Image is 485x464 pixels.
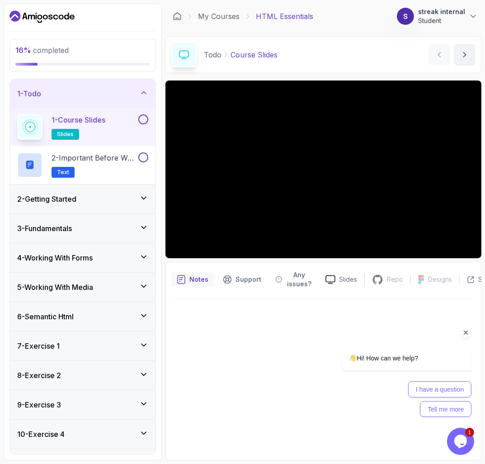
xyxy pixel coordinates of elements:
h3: 4 - Working With Forms [17,252,93,263]
h3: 2 - Getting Started [17,194,76,204]
button: 10-Exercise 4 [10,420,155,449]
button: 6-Semantic Html [10,302,155,331]
p: Todo [204,49,221,60]
p: Support [235,275,261,284]
button: 5-Working With Media [10,273,155,302]
span: slides [57,131,74,138]
h3: 5 - Working With Media [17,282,93,293]
span: Text [57,169,69,176]
p: 1 - Course Slides [52,114,105,125]
h3: 7 - Exercise 1 [17,341,60,351]
button: 7-Exercise 1 [10,331,155,360]
span: 16 % [15,46,31,55]
button: Support button [217,268,267,291]
img: user profile image [397,8,414,25]
p: Any issues? [286,270,313,289]
button: 1-Todo [10,79,155,108]
button: next content [454,44,476,66]
h3: 6 - Semantic Html [17,311,74,322]
h3: 10 - Exercise 4 [17,429,65,440]
h3: 8 - Exercise 2 [17,370,61,381]
button: 8-Exercise 2 [10,361,155,390]
p: Course Slides [231,49,278,60]
p: HTML Essentials [256,11,313,22]
a: Dashboard [173,12,182,21]
span: completed [15,46,69,55]
h3: 3 - Fundamentals [17,223,72,234]
p: 2 - Important Before We Begin [52,152,137,163]
iframe: chat widget [313,264,476,423]
button: 4-Working With Forms [10,243,155,272]
h3: 9 - Exercise 3 [17,399,61,410]
button: notes button [171,268,214,291]
a: Dashboard [9,9,75,24]
button: 1-Course Slidesslides [17,114,148,140]
button: 3-Fundamentals [10,214,155,243]
button: previous content [428,44,450,66]
iframe: chat widget [447,428,476,455]
button: 2-Important Before We BeginText [17,152,148,178]
button: 2-Getting Started [10,185,155,213]
a: My Courses [198,11,240,22]
p: Student [418,16,465,25]
button: user profile imagestreak internalStudent [396,7,478,25]
h3: 1 - Todo [17,88,41,99]
p: streak internal [418,7,465,16]
p: Notes [189,275,208,284]
button: 9-Exercise 3 [10,390,155,419]
button: Feedback button [270,268,318,291]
